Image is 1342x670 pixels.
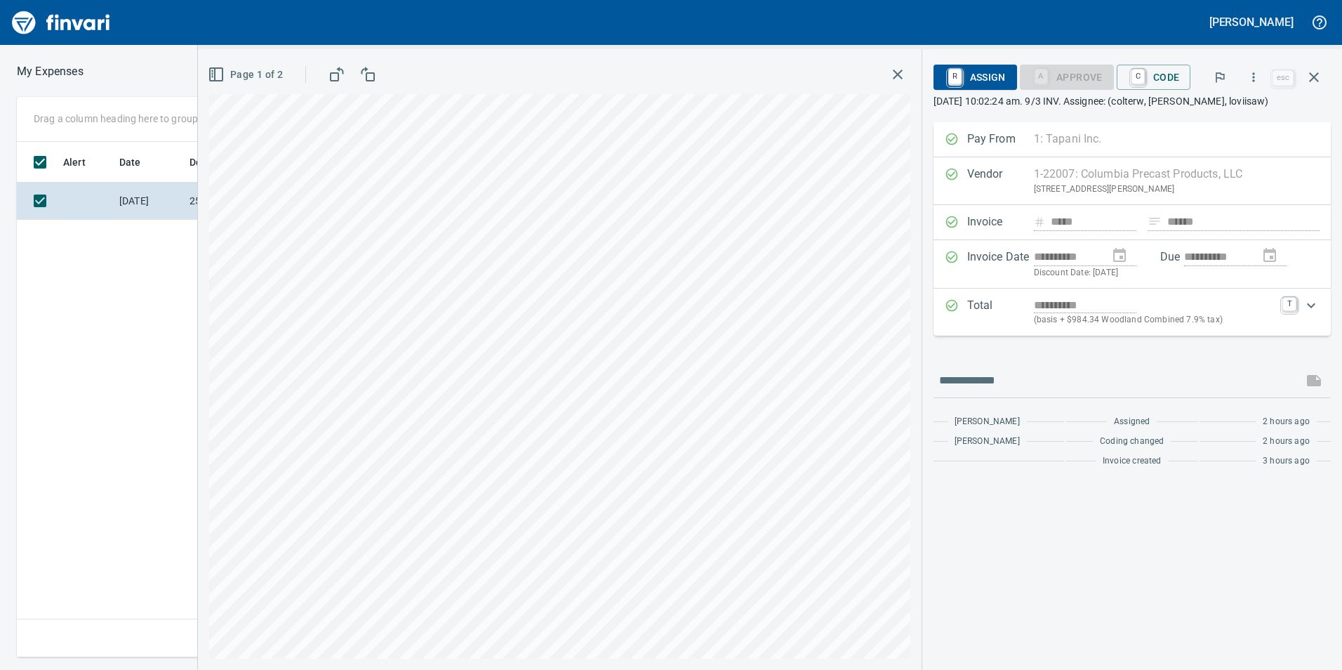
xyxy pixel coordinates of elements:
[190,154,242,171] span: Description
[1263,435,1310,449] span: 2 hours ago
[119,154,141,171] span: Date
[119,154,159,171] span: Date
[1204,62,1235,93] button: Flag
[934,289,1331,336] div: Expand
[63,154,86,171] span: Alert
[1131,69,1145,84] a: C
[1282,297,1296,311] a: T
[1020,70,1114,82] div: Coding Required
[955,415,1020,429] span: [PERSON_NAME]
[1103,454,1162,468] span: Invoice created
[1100,435,1164,449] span: Coding changed
[1263,454,1310,468] span: 3 hours ago
[1297,364,1331,398] span: This records your message into the invoice and notifies anyone mentioned
[205,62,288,88] button: Page 1 of 2
[948,69,962,84] a: R
[17,63,84,80] nav: breadcrumb
[945,65,1006,89] span: Assign
[211,66,283,84] span: Page 1 of 2
[1128,65,1180,89] span: Code
[955,435,1020,449] span: [PERSON_NAME]
[1273,70,1294,86] a: esc
[184,183,310,220] td: 254006
[17,63,84,80] p: My Expenses
[934,94,1331,108] p: [DATE] 10:02:24 am. 9/3 INV. Assignee: (colterw, [PERSON_NAME], loviisaw)
[967,297,1034,327] p: Total
[1209,15,1294,29] h5: [PERSON_NAME]
[1117,65,1191,90] button: CCode
[1114,415,1150,429] span: Assigned
[1238,62,1269,93] button: More
[63,154,104,171] span: Alert
[934,65,1017,90] button: RAssign
[1034,313,1275,327] p: (basis + $984.34 Woodland Combined 7.9% tax)
[190,154,260,171] span: Description
[8,6,114,39] img: Finvari
[114,183,184,220] td: [DATE]
[34,112,239,126] p: Drag a column heading here to group the table
[1263,415,1310,429] span: 2 hours ago
[1206,11,1297,33] button: [PERSON_NAME]
[1269,60,1331,94] span: Close invoice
